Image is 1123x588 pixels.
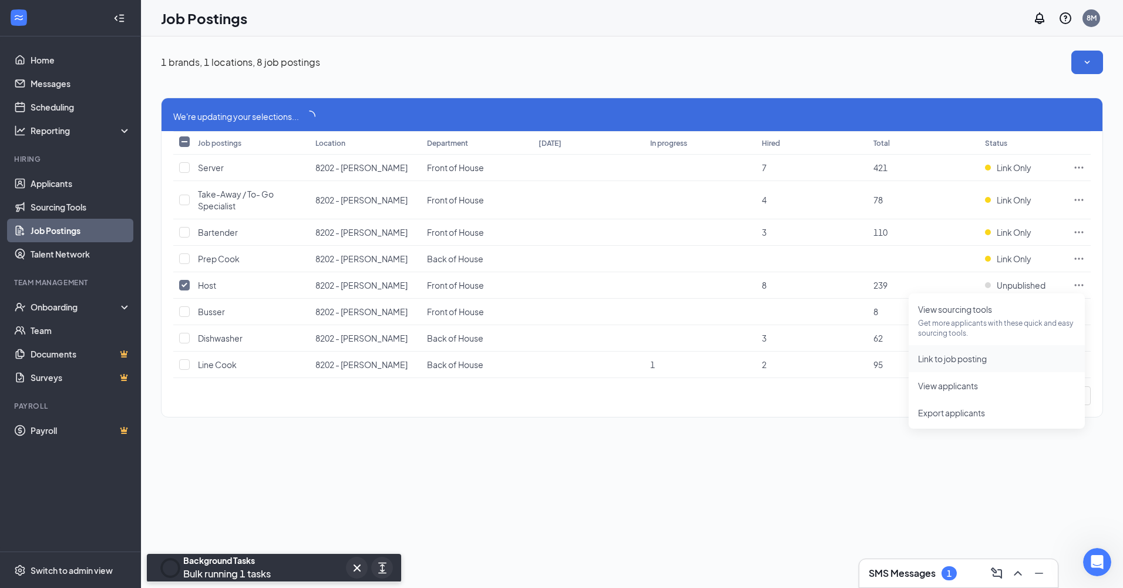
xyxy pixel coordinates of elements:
[427,333,483,343] span: Back of House
[1073,279,1085,291] svg: Ellipses
[1030,564,1048,583] button: Minimize
[1073,226,1085,238] svg: Ellipses
[427,195,484,205] span: Front of House
[918,353,987,364] span: Link to job posting
[304,111,315,122] span: loading
[183,567,271,580] span: Bulk running 1 tasks
[350,561,364,575] svg: Cross
[1033,11,1047,25] svg: Notifications
[198,138,241,148] div: Job postings
[873,227,887,238] span: 110
[198,189,274,211] span: Take-Away / To- Go Specialist
[315,280,408,290] span: 8202 - [PERSON_NAME]
[421,325,533,352] td: Back of House
[31,366,131,389] a: SurveysCrown
[644,131,756,155] th: In progress
[198,253,240,264] span: Prep Cook
[183,554,271,566] div: Background Tasks
[161,8,247,28] h1: Job Postings
[310,219,421,246] td: 8202 - Summerlin
[31,219,131,242] a: Job Postings
[421,246,533,272] td: Back of House
[14,564,26,576] svg: Settings
[421,155,533,181] td: Front of House
[315,333,408,343] span: 8202 - [PERSON_NAME]
[198,280,216,290] span: Host
[14,125,26,136] svg: Analysis
[14,401,129,411] div: Payroll
[14,278,129,288] div: Team Management
[421,352,533,378] td: Back of House
[31,125,132,136] div: Reporting
[990,566,1004,580] svg: ComposeMessage
[873,162,887,173] span: 421
[1073,253,1085,265] svg: Ellipses
[198,359,237,370] span: Line Cook
[873,280,887,290] span: 239
[315,227,408,238] span: 8202 - [PERSON_NAME]
[421,181,533,219] td: Front of House
[198,333,243,343] span: Dishwasher
[315,359,408,370] span: 8202 - [PERSON_NAME]
[198,162,224,173] span: Server
[427,162,484,173] span: Front of House
[421,272,533,299] td: Front of House
[762,195,766,205] span: 4
[375,561,389,575] svg: ArrowsExpand
[918,407,985,418] span: Export applicants
[997,253,1031,265] span: Link Only
[427,227,484,238] span: Front of House
[13,12,25,24] svg: WorkstreamLogo
[427,280,484,290] span: Front of House
[198,227,238,238] span: Bartender
[762,333,766,343] span: 3
[315,138,345,148] div: Location
[31,95,131,119] a: Scheduling
[31,301,121,313] div: Onboarding
[756,131,868,155] th: Hired
[1073,194,1085,206] svg: Ellipses
[427,359,483,370] span: Back of House
[873,306,878,317] span: 8
[873,359,883,370] span: 95
[650,359,655,370] span: 1
[14,301,26,313] svg: UserCheck
[310,272,421,299] td: 8202 - Summerlin
[421,299,533,325] td: Front of House
[31,564,113,576] div: Switch to admin view
[947,569,951,579] div: 1
[1011,566,1025,580] svg: ChevronUp
[31,172,131,195] a: Applicants
[427,253,483,264] span: Back of House
[1073,162,1085,173] svg: Ellipses
[869,567,936,580] h3: SMS Messages
[310,352,421,378] td: 8202 - Summerlin
[315,162,408,173] span: 8202 - [PERSON_NAME]
[918,318,1075,338] p: Get more applicants with these quick and easy sourcing tools.
[421,219,533,246] td: Front of House
[1087,13,1097,23] div: 8M
[31,419,131,442] a: PayrollCrown
[873,333,883,343] span: 62
[310,155,421,181] td: 8202 - Summerlin
[1008,564,1027,583] button: ChevronUp
[427,306,484,317] span: Front of House
[533,131,644,155] th: [DATE]
[1081,56,1093,68] svg: SmallChevronDown
[997,226,1031,238] span: Link Only
[315,306,408,317] span: 8202 - [PERSON_NAME]
[161,56,320,69] p: 1 brands, 1 locations, 8 job postings
[315,253,408,264] span: 8202 - [PERSON_NAME]
[31,342,131,366] a: DocumentsCrown
[918,380,978,391] span: View applicants
[979,131,1067,155] th: Status
[31,72,131,95] a: Messages
[997,194,1031,206] span: Link Only
[997,162,1031,173] span: Link Only
[762,280,766,290] span: 8
[173,110,299,123] span: We're updating your selections...
[31,195,131,219] a: Sourcing Tools
[762,359,766,370] span: 2
[427,138,468,148] div: Department
[918,304,992,315] span: View sourcing tools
